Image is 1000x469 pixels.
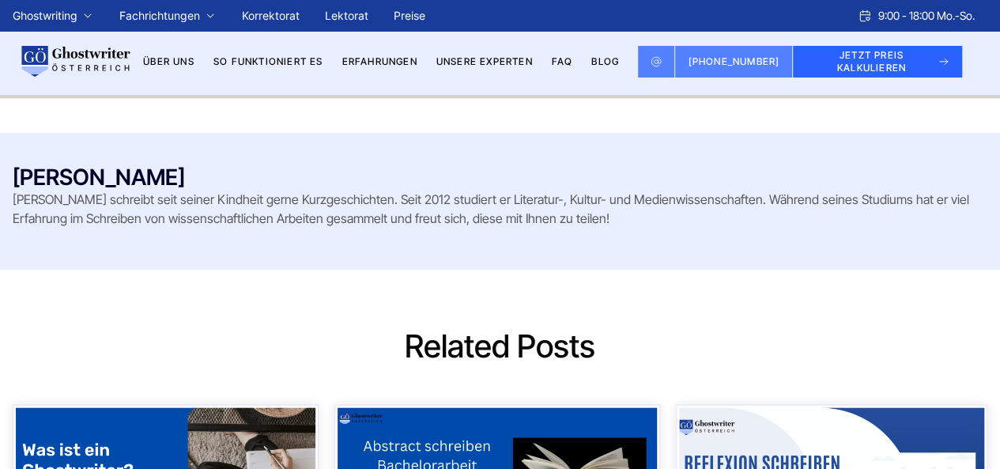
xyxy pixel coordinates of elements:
[552,55,573,67] a: FAQ
[13,327,987,365] h2: Related Posts
[242,9,300,22] a: Korrektorat
[325,9,368,22] a: Lektorat
[878,6,975,25] span: 9:00 - 18:00 Mo.-So.
[688,55,779,67] span: [PHONE_NUMBER]
[213,55,323,67] a: So funktioniert es
[651,55,662,68] img: Email
[591,55,619,67] a: BLOG
[394,9,425,22] a: Preise
[13,165,987,190] div: [PERSON_NAME]
[675,46,793,78] a: [PHONE_NUMBER]
[19,46,130,78] img: logo wirschreiben
[13,190,987,228] p: [PERSON_NAME] schreibt seit seiner Kindheit gerne Kurzgeschichten. Seit 2012 studiert er Literatu...
[143,55,194,67] a: Über uns
[858,9,872,22] img: Schedule
[119,6,200,25] a: Fachrichtungen
[13,6,77,25] a: Ghostwriting
[436,55,533,67] a: Unsere Experten
[342,55,417,67] a: Erfahrungen
[793,46,962,78] button: JETZT PREIS KALKULIEREN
